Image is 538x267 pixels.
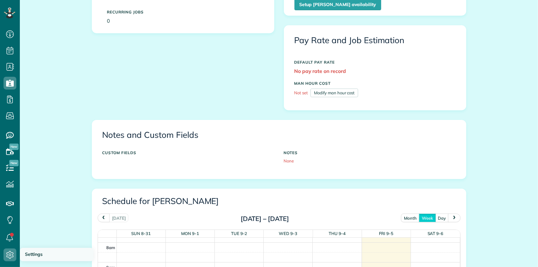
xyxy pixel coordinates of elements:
h5: NOTES [284,151,456,155]
h5: Recurring Jobs [107,10,259,14]
span: Sat 9-6 [428,231,444,236]
a: Modify man hour cost [310,89,358,97]
span: Fri 9-5 [379,231,394,236]
button: month [401,214,420,222]
a: Settings [20,248,93,261]
h5: DEFAULT PAY RATE [294,60,456,64]
button: week [419,214,436,222]
span: Wed 9-3 [279,231,298,236]
span: None [284,158,294,163]
span: New [9,160,19,166]
button: prev [98,214,110,222]
span: Thu 9-4 [329,231,346,236]
span: Tue 9-2 [231,231,247,236]
button: next [448,214,460,222]
button: [DATE] [109,214,129,222]
span: Settings [25,251,43,257]
strong: No pay rate on record [294,68,346,74]
span: 8am [106,245,115,250]
p: 0 [107,17,259,25]
h5: MAN HOUR COST [294,81,456,85]
span: New [9,144,19,150]
span: Not set [294,90,308,95]
h3: Pay Rate and Job Estimation [294,36,456,45]
h2: [DATE] – [DATE] [225,215,305,222]
button: day [435,214,449,222]
span: Mon 9-1 [181,231,199,236]
span: Sun 8-31 [131,231,151,236]
h3: Schedule for [PERSON_NAME] [102,197,456,206]
h3: Notes and Custom Fields [102,130,456,140]
h5: CUSTOM FIELDS [102,151,274,155]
